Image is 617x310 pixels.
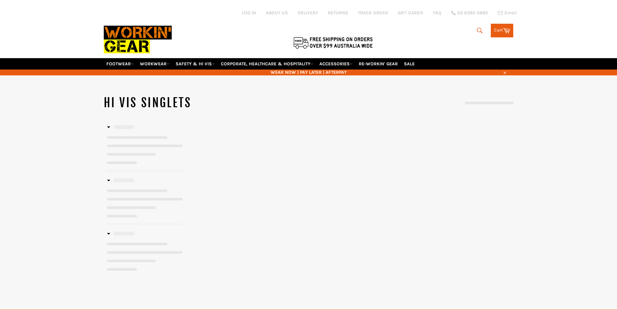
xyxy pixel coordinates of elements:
a: GIFT CARDS [398,10,423,16]
a: TRACK ORDER [358,10,388,16]
a: ABOUT US [266,10,288,16]
a: Email [498,10,517,16]
a: ACCESSORIES [317,58,355,70]
img: Flat $9.95 shipping Australia wide [292,36,374,49]
a: CORPORATE, HEALTHCARE & HOSPITALITY [218,58,316,70]
a: FOOTWEAR [104,58,136,70]
a: Cart [491,24,513,37]
a: DELIVERY [298,10,318,16]
a: WORKWEAR [137,58,172,70]
a: RETURNS [328,10,348,16]
a: Log in [242,10,256,16]
a: SALE [401,58,417,70]
h1: HI VIS SINGLETS [104,95,309,111]
a: FAQ [433,10,441,16]
a: RE-WORKIN' GEAR [356,58,400,70]
span: WEAR NOW | PAY LATER | AFTERPAY [104,69,514,75]
span: Email [504,11,517,15]
a: 02 6280 5885 [451,11,488,15]
a: SAFETY & HI VIS [173,58,217,70]
span: 02 6280 5885 [457,11,488,15]
img: Workin Gear leaders in Workwear, Safety Boots, PPE, Uniforms. Australia's No.1 in Workwear [104,21,172,58]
